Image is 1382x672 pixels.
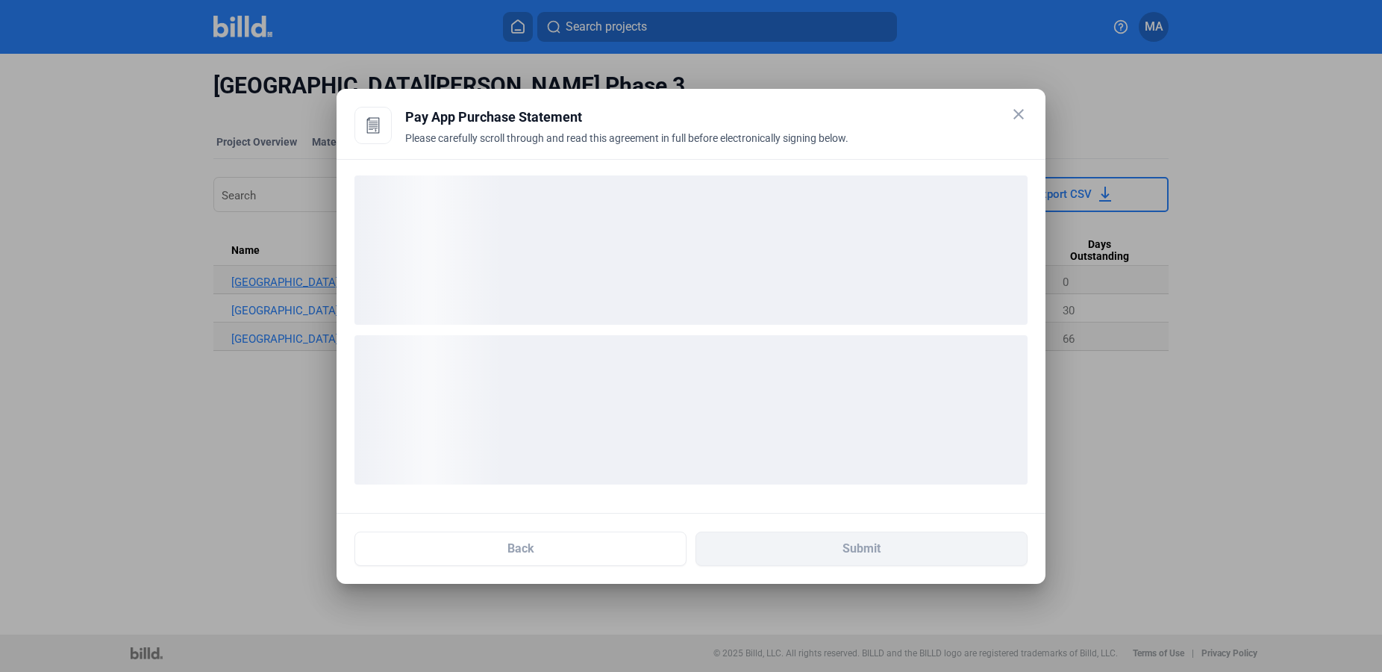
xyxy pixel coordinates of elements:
[354,175,1028,325] div: loading
[695,532,1028,566] button: Submit
[405,107,1028,128] div: Pay App Purchase Statement
[1010,105,1028,123] mat-icon: close
[354,532,687,566] button: Back
[405,131,1028,164] div: Please carefully scroll through and read this agreement in full before electronically signing below.
[354,335,1028,485] div: loading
